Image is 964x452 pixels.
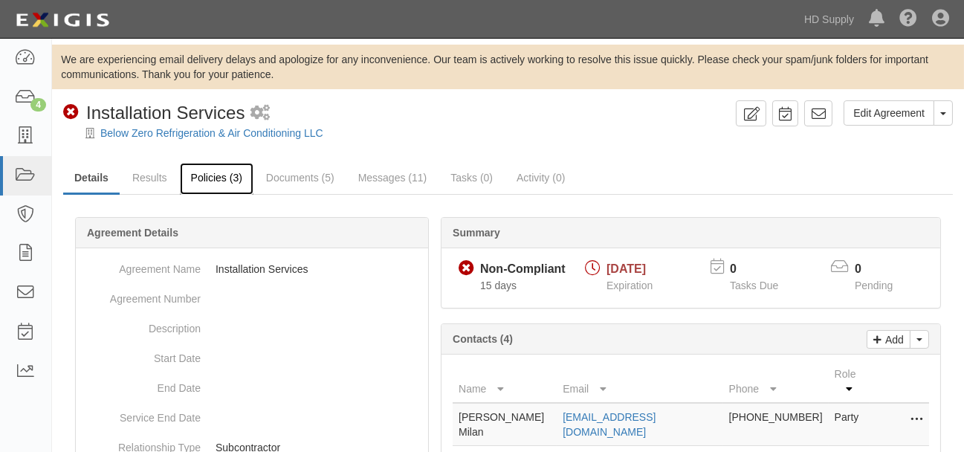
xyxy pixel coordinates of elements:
[439,163,504,193] a: Tasks (0)
[459,261,474,277] i: Non-Compliant
[480,280,517,291] span: Since 08/06/2025
[881,331,904,348] p: Add
[86,103,245,123] span: Installation Services
[63,105,79,120] i: Non-Compliant
[82,314,201,336] dt: Description
[30,98,46,112] div: 4
[723,403,829,446] td: [PHONE_NUMBER]
[250,106,270,121] i: 1 scheduled workflow
[797,4,861,34] a: HD Supply
[255,163,346,193] a: Documents (5)
[453,227,500,239] b: Summary
[11,7,114,33] img: logo-5460c22ac91f19d4615b14bd174203de0afe785f0fc80cf4dbbc73dc1793850b.png
[100,127,323,139] a: Below Zero Refrigeration & Air Conditioning LLC
[82,373,201,395] dt: End Date
[899,10,917,28] i: Help Center - Complianz
[480,261,566,278] div: Non-Compliant
[180,163,253,195] a: Policies (3)
[87,227,178,239] b: Agreement Details
[82,254,201,277] dt: Agreement Name
[730,280,778,291] span: Tasks Due
[82,343,201,366] dt: Start Date
[844,100,934,126] a: Edit Agreement
[453,361,557,403] th: Name
[867,330,910,349] a: Add
[453,333,513,345] b: Contacts (4)
[829,403,870,446] td: Party
[52,52,964,82] div: We are experiencing email delivery delays and apologize for any inconvenience. Our team is active...
[453,403,557,446] td: [PERSON_NAME] Milan
[121,163,178,193] a: Results
[563,411,656,438] a: [EMAIL_ADDRESS][DOMAIN_NAME]
[63,163,120,195] a: Details
[730,261,797,278] p: 0
[82,254,422,284] dd: Installation Services
[855,261,911,278] p: 0
[557,361,722,403] th: Email
[606,280,653,291] span: Expiration
[82,403,201,425] dt: Service End Date
[723,361,829,403] th: Phone
[347,163,439,193] a: Messages (11)
[63,100,245,126] div: Installation Services
[855,280,893,291] span: Pending
[82,284,201,306] dt: Agreement Number
[505,163,576,193] a: Activity (0)
[829,361,870,403] th: Role
[606,262,646,275] span: [DATE]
